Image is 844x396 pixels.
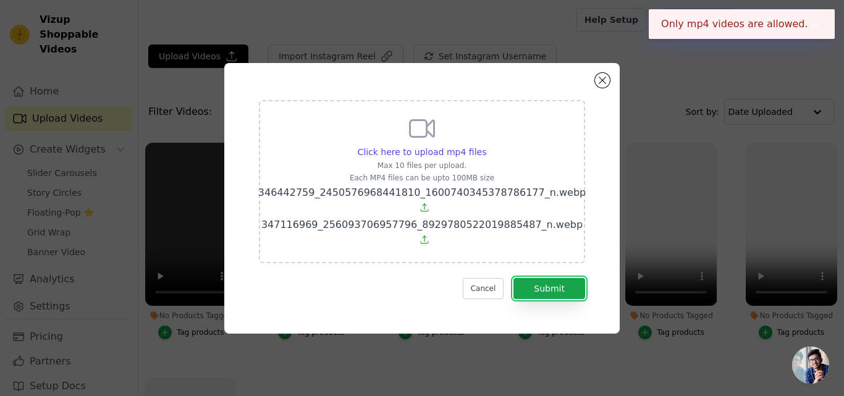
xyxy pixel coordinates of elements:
span: Click here to upload mp4 files [358,147,487,157]
span: 347116969_256093706957796_8929780522019885487_n.webp [261,219,583,230]
button: Close modal [595,73,610,88]
button: Cancel [463,278,504,299]
p: Max 10 files per upload. [258,161,586,171]
button: Close [808,17,822,32]
span: 346442759_2450576968441810_1600740345378786177_n.webp [258,187,586,198]
div: Only mp4 videos are allowed. [649,9,835,39]
p: Each MP4 files can be upto 100MB size [258,173,586,183]
button: Submit [513,278,585,299]
a: Open chat [792,347,829,384]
